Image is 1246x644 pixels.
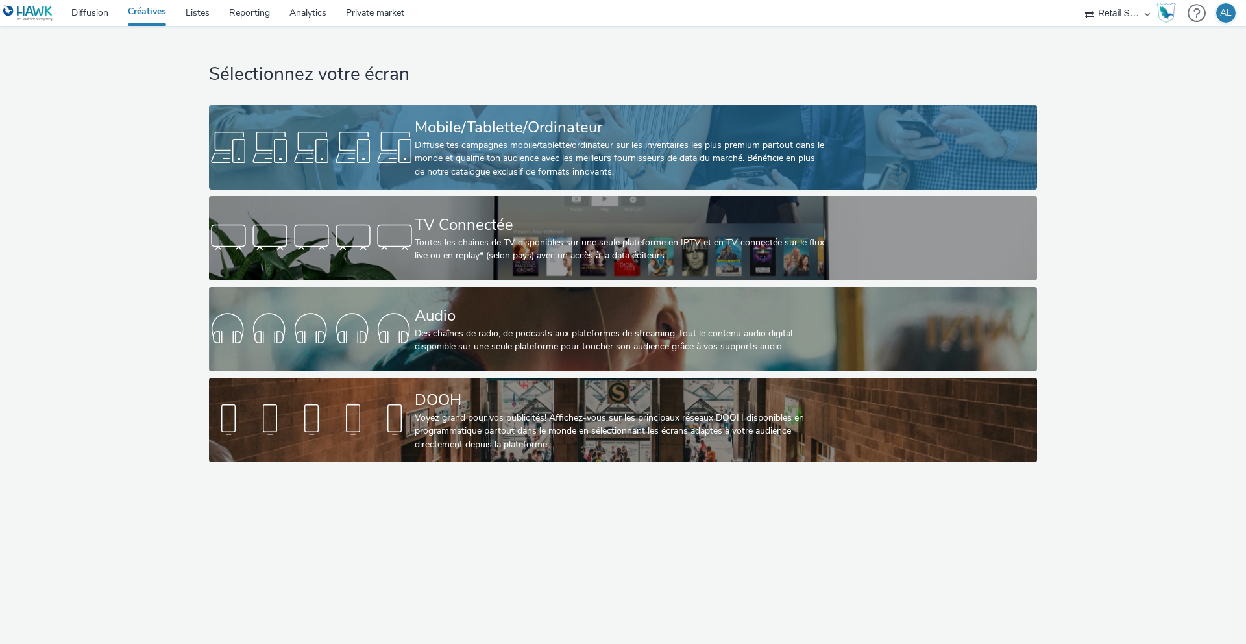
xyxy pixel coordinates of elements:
[209,196,1036,280] a: TV ConnectéeToutes les chaines de TV disponibles sur une seule plateforme en IPTV et en TV connec...
[415,327,826,354] div: Des chaînes de radio, de podcasts aux plateformes de streaming: tout le contenu audio digital dis...
[1156,3,1176,23] img: Hawk Academy
[415,389,826,412] div: DOOH
[209,378,1036,462] a: DOOHVoyez grand pour vos publicités! Affichez-vous sur les principaux réseaux DOOH disponibles en...
[415,214,826,236] div: TV Connectée
[1220,3,1232,23] div: AL
[415,236,826,263] div: Toutes les chaines de TV disponibles sur une seule plateforme en IPTV et en TV connectée sur le f...
[209,287,1036,371] a: AudioDes chaînes de radio, de podcasts aux plateformes de streaming: tout le contenu audio digita...
[209,62,1036,87] h1: Sélectionnez votre écran
[415,304,826,327] div: Audio
[415,139,826,179] div: Diffuse tes campagnes mobile/tablette/ordinateur sur les inventaires les plus premium partout dan...
[3,5,53,21] img: undefined Logo
[1156,3,1181,23] a: Hawk Academy
[415,116,826,139] div: Mobile/Tablette/Ordinateur
[415,412,826,451] div: Voyez grand pour vos publicités! Affichez-vous sur les principaux réseaux DOOH disponibles en pro...
[209,105,1036,190] a: Mobile/Tablette/OrdinateurDiffuse tes campagnes mobile/tablette/ordinateur sur les inventaires le...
